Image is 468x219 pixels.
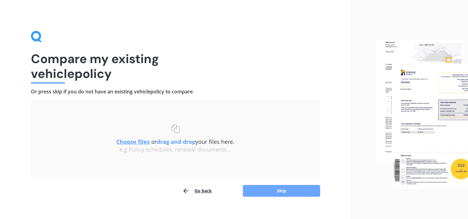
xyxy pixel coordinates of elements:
[182,185,212,197] button: Go back
[31,88,320,95] h4: Or press skip if you do not have an existing vehicle policy to compare.
[157,138,195,145] b: drag and drop
[43,146,308,153] div: e.g Policy schedules, renewal documents...
[116,138,150,145] u: Choose files
[376,40,468,189] img: files.webp
[116,138,234,145] span: or your files here.
[243,185,320,197] button: Skip
[31,51,320,81] h1: Compare my existing vehicle policy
